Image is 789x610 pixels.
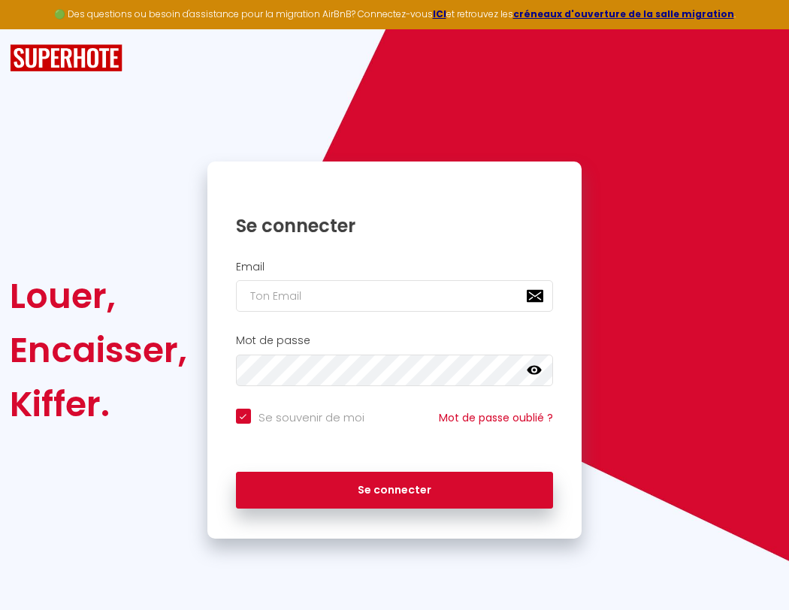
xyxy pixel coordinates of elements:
[236,214,554,237] h1: Se connecter
[439,410,553,425] a: Mot de passe oublié ?
[433,8,446,20] a: ICI
[236,334,554,347] h2: Mot de passe
[10,44,122,72] img: SuperHote logo
[10,377,187,431] div: Kiffer.
[236,280,554,312] input: Ton Email
[513,8,734,20] a: créneaux d'ouverture de la salle migration
[10,323,187,377] div: Encaisser,
[10,269,187,323] div: Louer,
[236,472,554,509] button: Se connecter
[236,261,554,273] h2: Email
